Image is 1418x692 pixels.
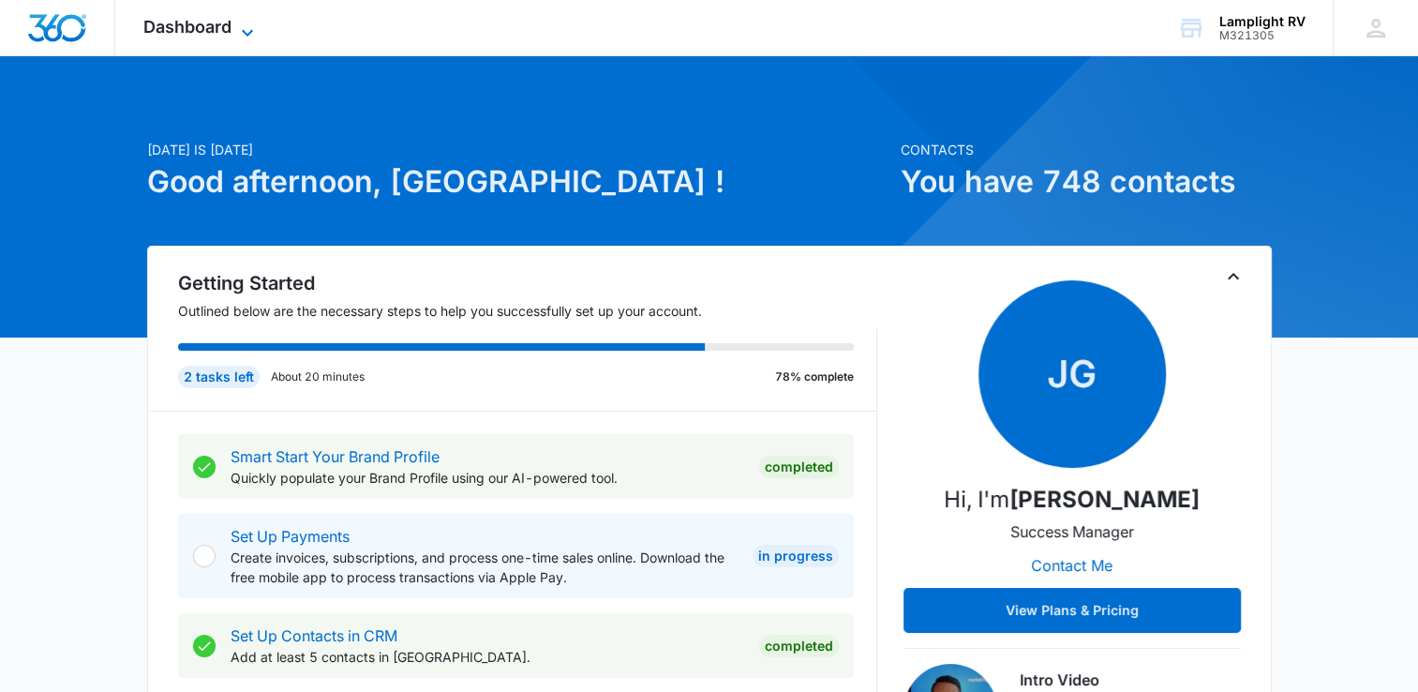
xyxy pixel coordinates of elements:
a: Set Up Payments [231,527,350,546]
button: View Plans & Pricing [903,588,1241,633]
h3: Intro Video [1020,669,1241,691]
div: account id [1219,29,1306,42]
p: Contacts [901,140,1272,159]
button: Contact Me [1012,543,1131,588]
a: Smart Start Your Brand Profile [231,447,440,466]
p: [DATE] is [DATE] [147,140,889,159]
div: Completed [759,635,839,657]
p: Quickly populate your Brand Profile using our AI-powered tool. [231,468,744,488]
p: Create invoices, subscriptions, and process one-time sales online. Download the free mobile app t... [231,548,738,587]
p: Outlined below are the necessary steps to help you successfully set up your account. [178,301,877,321]
p: 78% complete [775,369,854,385]
span: JG [978,280,1166,468]
h1: Good afternoon, [GEOGRAPHIC_DATA] ! [147,159,889,204]
div: account name [1219,14,1306,29]
div: Completed [759,456,839,478]
h2: Getting Started [178,269,877,297]
span: Dashboard [143,17,231,37]
p: About 20 minutes [271,369,365,385]
div: 2 tasks left [178,366,260,388]
p: Success Manager [1010,520,1134,543]
button: Toggle Collapse [1222,265,1245,288]
a: Set Up Contacts in CRM [231,626,397,645]
p: Add at least 5 contacts in [GEOGRAPHIC_DATA]. [231,647,744,667]
p: Hi, I'm [944,483,1200,517]
h1: You have 748 contacts [901,159,1272,204]
strong: [PERSON_NAME] [1009,486,1200,513]
div: In Progress [753,545,839,567]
